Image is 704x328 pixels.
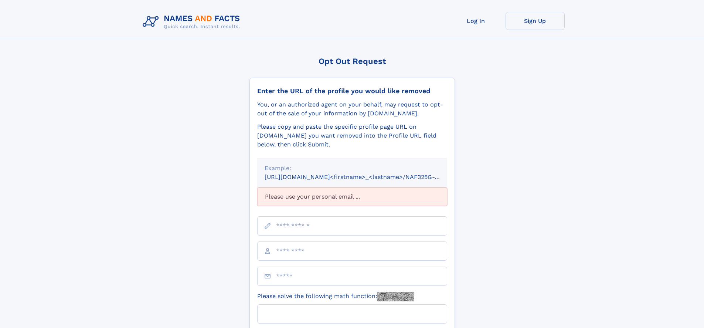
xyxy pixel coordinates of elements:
label: Please solve the following math function: [257,292,414,301]
div: Please use your personal email ... [257,187,447,206]
div: You, or an authorized agent on your behalf, may request to opt-out of the sale of your informatio... [257,100,447,118]
div: Enter the URL of the profile you would like removed [257,87,447,95]
div: Please copy and paste the specific profile page URL on [DOMAIN_NAME] you want removed into the Pr... [257,122,447,149]
a: Sign Up [506,12,565,30]
small: [URL][DOMAIN_NAME]<firstname>_<lastname>/NAF325G-xxxxxxxx [265,173,461,180]
div: Opt Out Request [249,57,455,66]
img: Logo Names and Facts [140,12,246,32]
a: Log In [446,12,506,30]
div: Example: [265,164,440,173]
